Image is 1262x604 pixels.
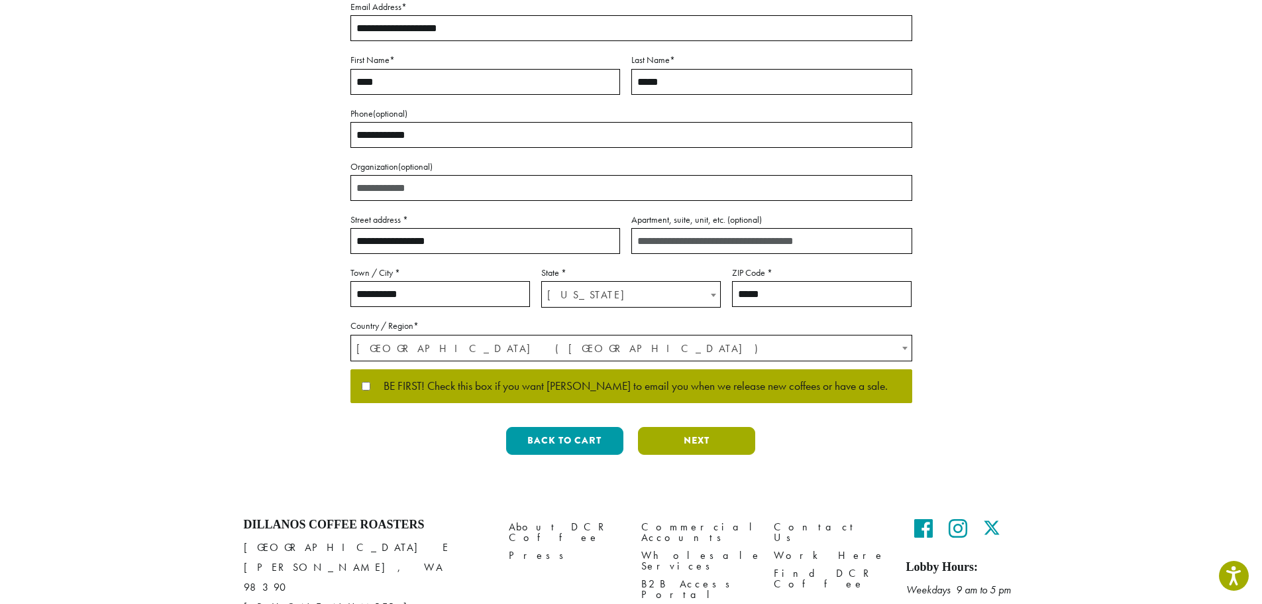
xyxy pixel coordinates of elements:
[506,427,623,455] button: Back to cart
[350,158,912,175] label: Organization
[774,546,886,564] a: Work Here
[631,52,912,68] label: Last Name
[732,265,912,281] label: ZIP Code
[906,583,1011,597] em: Weekdays 9 am to 5 pm
[774,518,886,546] a: Contact Us
[373,107,407,119] span: (optional)
[350,265,530,281] label: Town / City
[370,381,888,393] span: BE FIRST! Check this box if you want [PERSON_NAME] to email you when we release new coffees or ha...
[350,211,620,228] label: Street address
[509,518,621,546] a: About DCR Coffee
[906,560,1019,575] h5: Lobby Hours:
[350,335,912,361] span: Country / Region
[541,265,721,281] label: State
[398,160,433,172] span: (optional)
[542,282,720,308] span: Virginia
[350,52,620,68] label: First Name
[638,427,755,455] button: Next
[541,281,721,308] span: State
[362,382,370,391] input: BE FIRST! Check this box if you want [PERSON_NAME] to email you when we release new coffees or ha...
[641,575,754,603] a: B2B Access Portal
[351,335,912,361] span: United States (US)
[727,213,762,225] span: (optional)
[641,546,754,575] a: Wholesale Services
[631,211,912,228] label: Apartment, suite, unit, etc.
[641,518,754,546] a: Commercial Accounts
[244,518,489,532] h4: Dillanos Coffee Roasters
[774,564,886,593] a: Find DCR Coffee
[509,546,621,564] a: Press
